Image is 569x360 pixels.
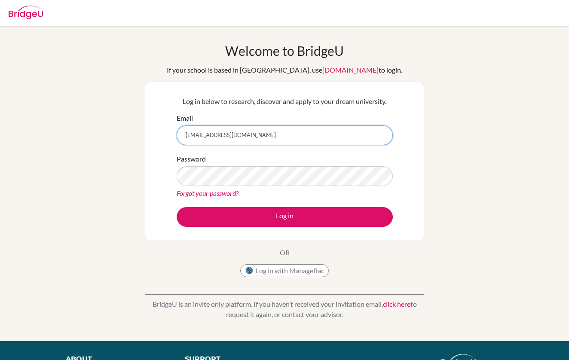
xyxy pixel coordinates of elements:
p: Log in below to research, discover and apply to your dream university. [177,96,393,107]
a: click here [383,300,410,308]
a: Forgot your password? [177,189,239,197]
p: BridgeU is an invite only platform. If you haven’t received your invitation email, to request it ... [145,299,424,320]
img: Bridge-U [9,6,43,19]
button: Log in [177,207,393,227]
h1: Welcome to BridgeU [225,43,344,58]
label: Email [177,113,193,123]
p: OR [280,247,290,258]
button: Log in with ManageBac [240,264,329,277]
label: Password [177,154,206,164]
div: If your school is based in [GEOGRAPHIC_DATA], use to login. [167,65,402,75]
a: [DOMAIN_NAME] [322,66,379,74]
